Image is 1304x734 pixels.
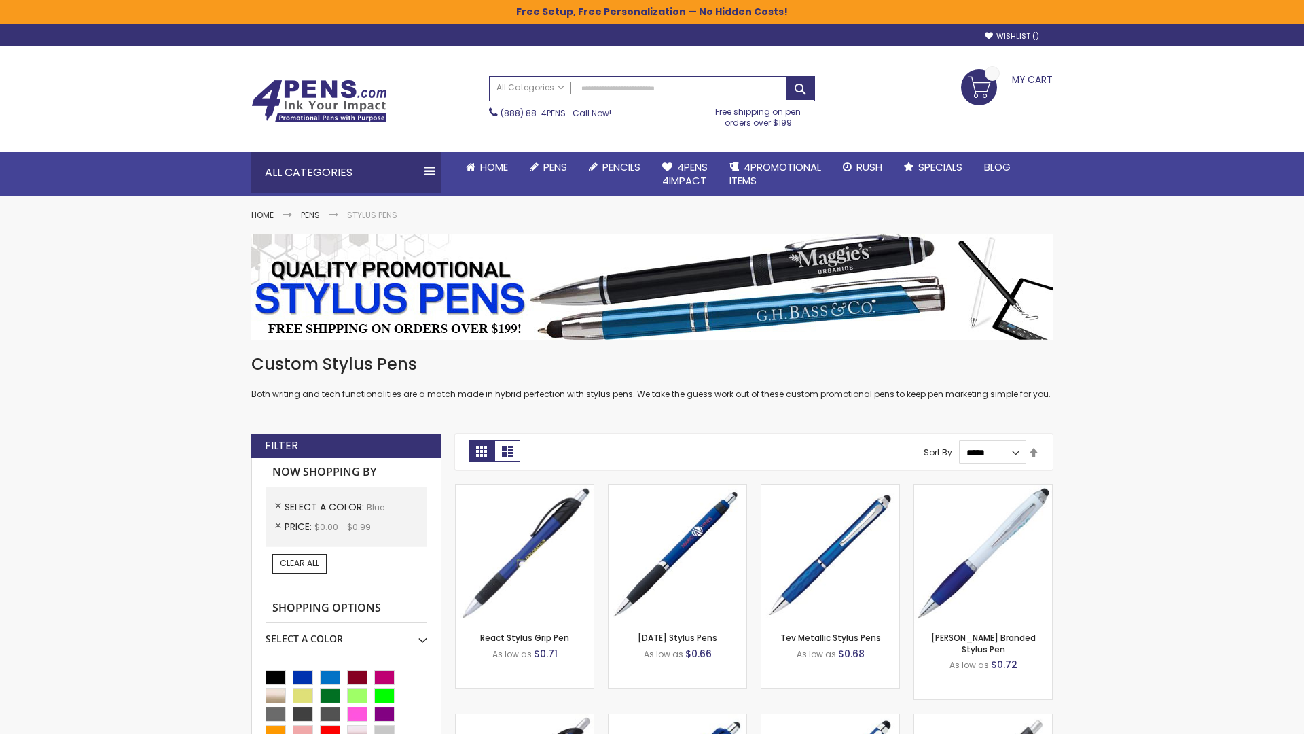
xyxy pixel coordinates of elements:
[985,31,1039,41] a: Wishlist
[856,160,882,174] span: Rush
[893,152,973,182] a: Specials
[797,648,836,660] span: As low as
[347,209,397,221] strong: Stylus Pens
[251,353,1053,375] h1: Custom Stylus Pens
[719,152,832,196] a: 4PROMOTIONALITEMS
[251,353,1053,400] div: Both writing and tech functionalities are a match made in hybrid perfection with stylus pens. We ...
[455,152,519,182] a: Home
[602,160,640,174] span: Pencils
[314,521,371,533] span: $0.00 - $0.99
[780,632,881,644] a: Tev Metallic Stylus Pens
[984,160,1011,174] span: Blog
[251,234,1053,340] img: Stylus Pens
[534,647,558,661] span: $0.71
[638,632,717,644] a: [DATE] Stylus Pens
[501,107,611,119] span: - Call Now!
[265,438,298,453] strong: Filter
[492,648,532,660] span: As low as
[519,152,578,182] a: Pens
[490,77,571,99] a: All Categories
[480,160,508,174] span: Home
[609,714,746,725] a: Pearl Element Stylus Pens-Blue
[251,152,441,193] div: All Categories
[832,152,893,182] a: Rush
[991,658,1017,671] span: $0.72
[456,714,594,725] a: Story Stylus Custom Pen-Blue
[931,632,1036,654] a: [PERSON_NAME] Branded Stylus Pen
[367,502,384,513] span: Blue
[924,447,952,458] label: Sort By
[838,647,865,661] span: $0.68
[456,485,594,623] img: React Stylus Grip Pen-Blue
[914,714,1052,725] a: Souvenir® Anthem Stylus Pen-Blue
[914,484,1052,495] a: Ion White Branded Stylus Pen-Blue
[644,648,683,660] span: As low as
[949,659,989,671] span: As low as
[285,500,367,514] span: Select A Color
[285,520,314,534] span: Price
[496,82,564,93] span: All Categories
[729,160,821,188] span: 4PROMOTIONAL ITEMS
[578,152,651,182] a: Pencils
[251,80,387,123] img: 4Pens Custom Pens and Promotional Products
[251,209,274,221] a: Home
[973,152,1021,182] a: Blog
[301,209,320,221] a: Pens
[501,107,566,119] a: (888) 88-4PENS
[651,152,719,196] a: 4Pens4impact
[266,458,427,487] strong: Now Shopping by
[609,485,746,623] img: Epiphany Stylus Pens-Blue
[456,484,594,495] a: React Stylus Grip Pen-Blue
[469,440,494,462] strong: Grid
[918,160,962,174] span: Specials
[702,101,816,128] div: Free shipping on pen orders over $199
[543,160,567,174] span: Pens
[914,485,1052,623] img: Ion White Branded Stylus Pen-Blue
[272,554,327,573] a: Clear All
[280,557,319,569] span: Clear All
[761,714,899,725] a: Custom Stylus Grip Pens-Blue
[685,647,712,661] span: $0.66
[609,484,746,495] a: Epiphany Stylus Pens-Blue
[480,632,569,644] a: React Stylus Grip Pen
[266,594,427,623] strong: Shopping Options
[662,160,708,188] span: 4Pens 4impact
[761,484,899,495] a: Tev Metallic Stylus Pens-Blue
[266,623,427,646] div: Select A Color
[761,485,899,623] img: Tev Metallic Stylus Pens-Blue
